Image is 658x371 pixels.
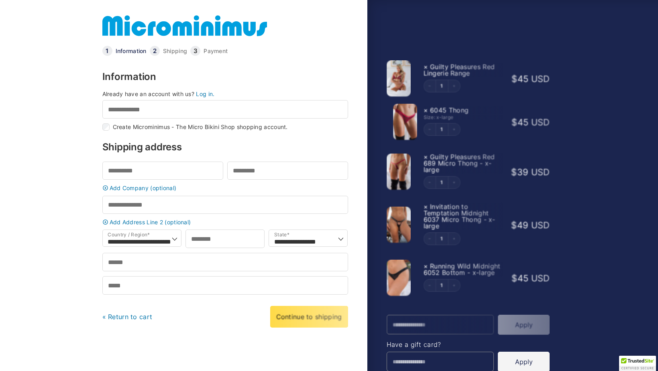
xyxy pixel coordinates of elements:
[116,48,147,54] a: Information
[102,72,348,82] h3: Information
[163,48,187,54] a: Shipping
[113,124,288,130] label: Create Microminimus - The Micro Bikini Shop shopping account.
[102,90,195,97] span: Already have an account with us?
[387,341,550,348] h4: Have a gift card?
[102,313,153,321] a: « Return to cart
[204,48,228,54] a: Payment
[196,90,214,97] a: Log in.
[100,219,350,225] a: Add Address Line 2 (optional)
[102,142,348,152] h3: Shipping address
[100,185,350,191] a: Add Company (optional)
[619,356,656,371] div: TrustedSite Certified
